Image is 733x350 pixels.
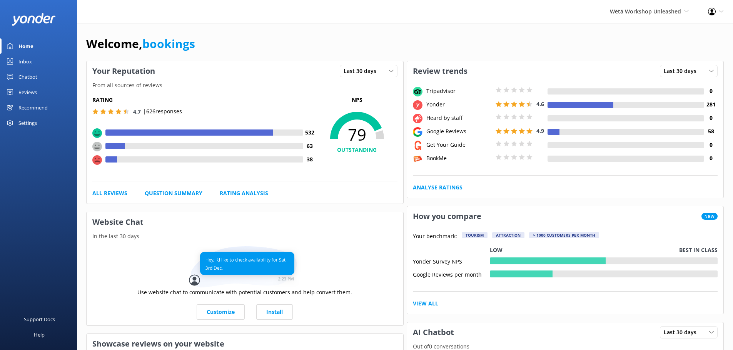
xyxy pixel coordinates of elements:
[413,183,463,192] a: Analyse Ratings
[701,213,718,220] span: New
[704,114,718,122] h4: 0
[424,154,494,163] div: BookMe
[536,127,544,134] span: 4.9
[317,146,397,154] h4: OUTSTANDING
[137,288,352,297] p: Use website chat to communicate with potential customers and help convert them.
[18,100,48,115] div: Recommend
[664,67,701,75] span: Last 30 days
[18,85,37,100] div: Reviews
[424,127,494,136] div: Google Reviews
[92,189,127,197] a: All Reviews
[424,141,494,149] div: Get Your Guide
[197,304,245,320] a: Customize
[490,246,503,254] p: Low
[424,100,494,109] div: Yonder
[413,299,438,308] a: View All
[303,128,317,137] h4: 532
[18,115,37,131] div: Settings
[34,327,45,342] div: Help
[704,154,718,163] h4: 0
[303,155,317,164] h4: 38
[133,108,141,115] span: 4.7
[529,232,599,238] div: > 1000 customers per month
[610,8,681,15] span: Wētā Workshop Unleashed
[303,142,317,150] h4: 63
[87,212,403,232] h3: Website Chat
[24,312,55,327] div: Support Docs
[704,100,718,109] h4: 281
[413,270,490,277] div: Google Reviews per month
[407,206,487,226] h3: How you compare
[704,141,718,149] h4: 0
[12,13,56,26] img: yonder-white-logo.png
[18,54,32,69] div: Inbox
[344,67,381,75] span: Last 30 days
[407,61,473,81] h3: Review trends
[704,127,718,136] h4: 58
[317,96,397,104] p: NPS
[424,87,494,95] div: Tripadvisor
[536,100,544,108] span: 4.6
[407,322,460,342] h3: AI Chatbot
[317,125,397,144] span: 79
[220,189,268,197] a: Rating Analysis
[87,81,403,90] p: From all sources of reviews
[86,35,195,53] h1: Welcome,
[256,304,293,320] a: Install
[704,87,718,95] h4: 0
[664,328,701,337] span: Last 30 days
[189,246,301,288] img: conversation...
[413,257,490,264] div: Yonder Survey NPS
[424,114,494,122] div: Heard by staff
[87,232,403,241] p: In the last 30 days
[18,38,33,54] div: Home
[492,232,524,238] div: Attraction
[145,189,202,197] a: Question Summary
[143,107,182,116] p: | 626 responses
[679,246,718,254] p: Best in class
[462,232,488,238] div: Tourism
[87,61,161,81] h3: Your Reputation
[413,232,457,241] p: Your benchmark:
[92,96,317,104] h5: Rating
[142,36,195,51] a: bookings
[18,69,37,85] div: Chatbot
